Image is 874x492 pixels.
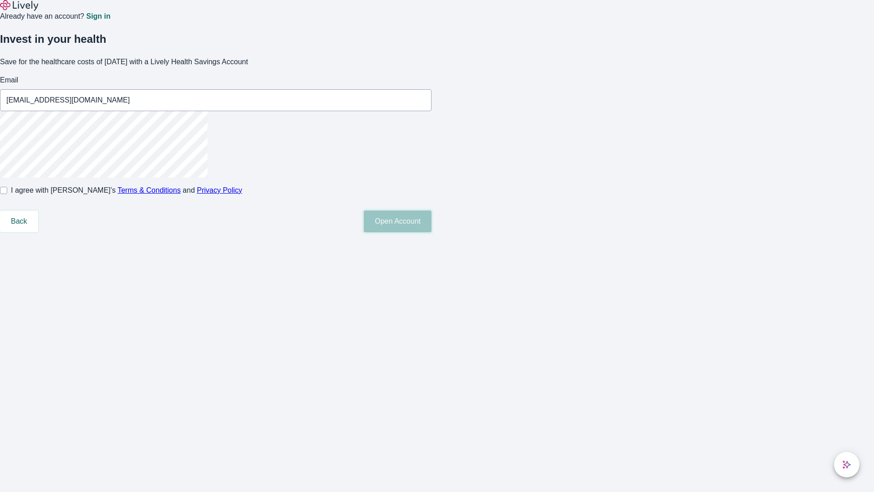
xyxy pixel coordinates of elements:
[86,13,110,20] a: Sign in
[834,452,859,477] button: chat
[11,185,242,196] span: I agree with [PERSON_NAME]’s and
[197,186,243,194] a: Privacy Policy
[842,460,851,469] svg: Lively AI Assistant
[117,186,181,194] a: Terms & Conditions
